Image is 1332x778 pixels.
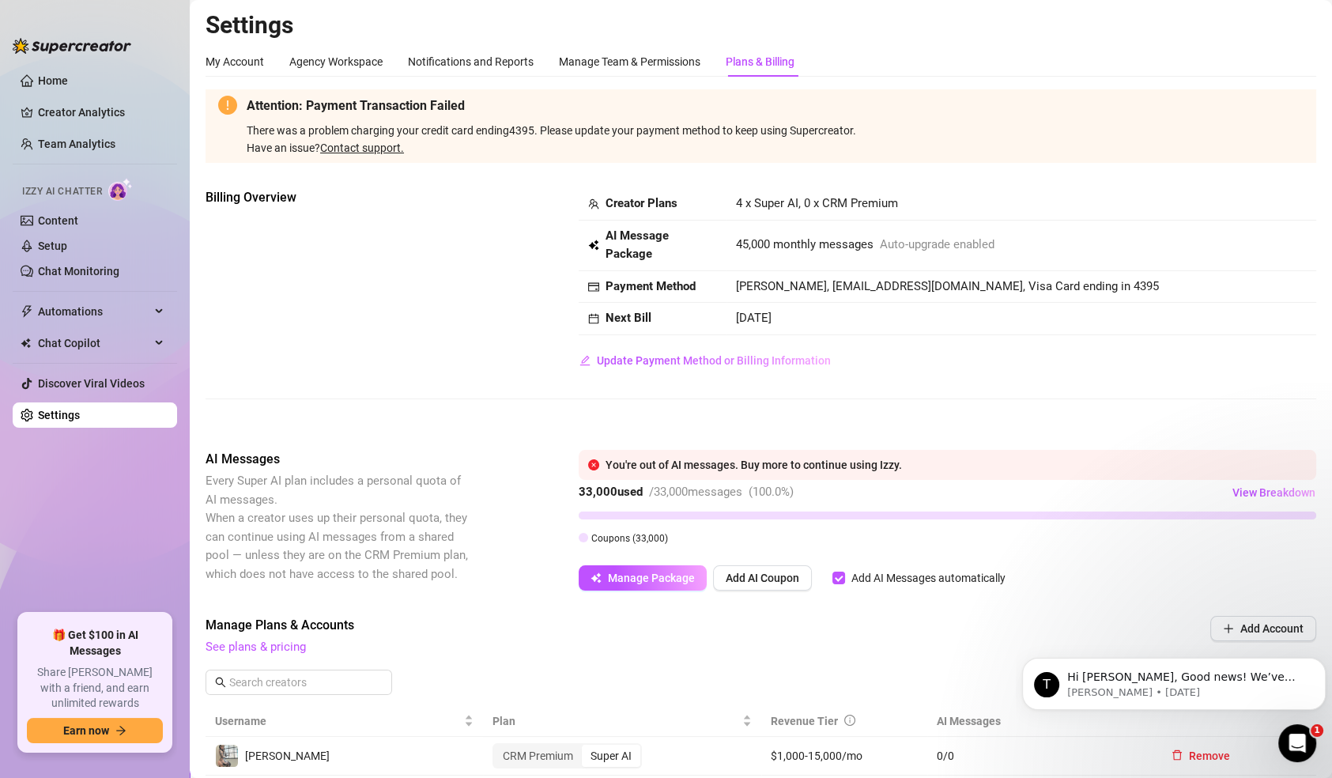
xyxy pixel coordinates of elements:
span: [PERSON_NAME], [EMAIL_ADDRESS][DOMAIN_NAME], Visa Card ending in 4395 [736,279,1159,293]
a: Setup [38,240,67,252]
span: Coupons ( 33,000 ) [591,533,668,544]
div: Super AI [582,745,640,767]
div: Plans & Billing [726,53,794,70]
span: Chat Copilot [38,330,150,356]
button: Add AI Coupon [713,565,812,591]
img: AI Chatter [108,178,133,201]
span: Plan [492,712,738,730]
span: Update Payment Method or Billing Information [597,354,831,367]
span: / 33,000 messages [649,485,742,499]
a: Team Analytics [38,138,115,150]
iframe: Intercom notifications message [1016,625,1332,735]
span: Automations [38,299,150,324]
th: Plan [483,706,760,737]
strong: Next Bill [606,311,651,325]
a: See plans & pricing [206,640,306,654]
span: 45,000 monthly messages [736,236,874,255]
span: 0 / 0 [937,747,1140,765]
span: team [588,198,599,210]
th: AI Messages [927,706,1149,737]
span: Manage Package [608,572,695,584]
span: edit [579,355,591,366]
strong: Attention: Payment Transaction Failed [247,98,465,113]
div: Add AI Messages automatically [851,569,1006,587]
a: Discover Viral Videos [38,377,145,390]
div: Notifications and Reports [408,53,534,70]
span: delete [1172,750,1183,761]
strong: 33,000 used [579,485,643,499]
span: Share [PERSON_NAME] with a friend, and earn unlimited rewards [27,665,163,712]
span: Username [215,712,461,730]
span: Add Account [1240,622,1304,635]
div: My Account [206,53,264,70]
a: Chat Monitoring [38,265,119,278]
div: Have an issue? [247,139,1304,157]
span: There was a problem charging your credit card ending 4395 . Please update your payment method to ... [247,124,1304,157]
span: Earn now [63,724,109,737]
span: Manage Plans & Accounts [206,616,1103,635]
h2: Settings [206,10,1316,40]
a: Settings [38,409,80,421]
a: Creator Analytics [38,100,164,125]
span: thunderbolt [21,305,33,318]
div: Agency Workspace [289,53,383,70]
div: Manage Team & Permissions [559,53,700,70]
div: segmented control [492,743,642,769]
span: Remove [1189,750,1230,762]
span: Add AI Coupon [726,572,799,584]
span: 1 [1311,724,1323,737]
span: Billing Overview [206,188,471,207]
span: arrow-right [115,725,126,736]
span: Izzy AI Chatter [22,184,102,199]
button: Add Account [1210,616,1316,641]
span: plus [1223,623,1234,634]
a: Home [38,74,68,87]
strong: Payment Method [606,279,696,293]
span: [DATE] [736,311,772,325]
a: Contact support. [320,142,404,154]
img: Erika [216,745,238,767]
span: search [215,677,226,688]
span: 🎁 Get $100 in AI Messages [27,628,163,659]
td: $1,000-15,000/mo [761,737,928,776]
th: Username [206,706,483,737]
img: logo-BBDzfeDw.svg [13,38,131,54]
span: exclamation-circle [218,96,237,115]
span: Revenue Tier [771,715,838,727]
input: Search creators [229,674,370,691]
button: Earn nowarrow-right [27,718,163,743]
button: View Breakdown [1232,480,1316,505]
span: calendar [588,313,599,324]
span: ( 100.0 %) [749,485,794,499]
span: AI Messages [206,450,471,469]
span: [PERSON_NAME] [245,750,330,762]
iframe: Intercom live chat [1278,724,1316,762]
button: Remove [1159,743,1243,769]
span: View Breakdown [1232,486,1315,499]
strong: Creator Plans [606,196,677,210]
strong: AI Message Package [606,228,669,262]
button: Manage Package [579,565,707,591]
span: Auto-upgrade enabled [880,236,994,255]
span: 4 x Super AI, 0 x CRM Premium [736,196,898,210]
button: Update Payment Method or Billing Information [579,348,832,373]
span: info-circle [844,715,855,726]
img: Chat Copilot [21,338,31,349]
div: CRM Premium [494,745,582,767]
a: Content [38,214,78,227]
span: Every Super AI plan includes a personal quota of AI messages. When a creator uses up their person... [206,474,468,581]
span: close-circle [588,459,599,470]
span: credit-card [588,281,599,293]
div: You're out of AI messages. Buy more to continue using Izzy. [606,456,1307,474]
